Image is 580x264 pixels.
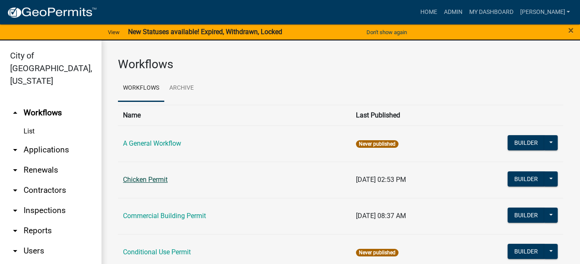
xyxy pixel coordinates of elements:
[356,249,398,256] span: Never published
[568,24,574,36] span: ×
[516,4,573,20] a: [PERSON_NAME]
[351,105,487,125] th: Last Published
[128,28,282,36] strong: New Statuses available! Expired, Withdrawn, Locked
[508,171,545,187] button: Builder
[10,226,20,236] i: arrow_drop_down
[123,248,191,256] a: Conditional Use Permit
[118,105,351,125] th: Name
[465,4,516,20] a: My Dashboard
[568,25,574,35] button: Close
[10,205,20,216] i: arrow_drop_down
[123,176,168,184] a: Chicken Permit
[123,212,206,220] a: Commercial Building Permit
[118,57,563,72] h3: Workflows
[356,140,398,148] span: Never published
[164,75,199,102] a: Archive
[508,244,545,259] button: Builder
[10,108,20,118] i: arrow_drop_up
[10,246,20,256] i: arrow_drop_down
[440,4,465,20] a: Admin
[10,145,20,155] i: arrow_drop_down
[363,25,410,39] button: Don't show again
[123,139,181,147] a: A General Workflow
[356,212,406,220] span: [DATE] 08:37 AM
[10,165,20,175] i: arrow_drop_down
[508,208,545,223] button: Builder
[417,4,440,20] a: Home
[104,25,123,39] a: View
[118,75,164,102] a: Workflows
[508,135,545,150] button: Builder
[10,185,20,195] i: arrow_drop_down
[356,176,406,184] span: [DATE] 02:53 PM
